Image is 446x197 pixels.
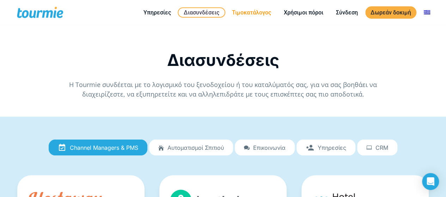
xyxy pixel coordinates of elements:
[318,144,346,151] span: Υπηρεσίες
[227,8,276,17] a: Τιμοκατάλογος
[331,8,363,17] a: Σύνδεση
[365,6,416,19] a: Δωρεάν δοκιμή
[167,144,224,151] span: Αυτοματισμοί Σπιτιού
[167,50,279,70] span: Διασυνδέσεις
[418,8,435,17] a: Αλλαγή σε
[138,8,176,17] a: Υπηρεσίες
[253,144,286,151] span: Επικοινωνία
[69,80,377,98] span: Η Tourmie συνδέεται με το λογισμικό του ξενοδοχείου ή του καταλύματός σας, για να σας βοηθάει να ...
[422,173,439,190] div: Open Intercom Messenger
[279,8,329,17] a: Χρήσιμοι πόροι
[70,144,138,151] span: Channel Managers & PMS
[178,7,225,18] a: Διασυνδέσεις
[375,144,388,151] span: CRM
